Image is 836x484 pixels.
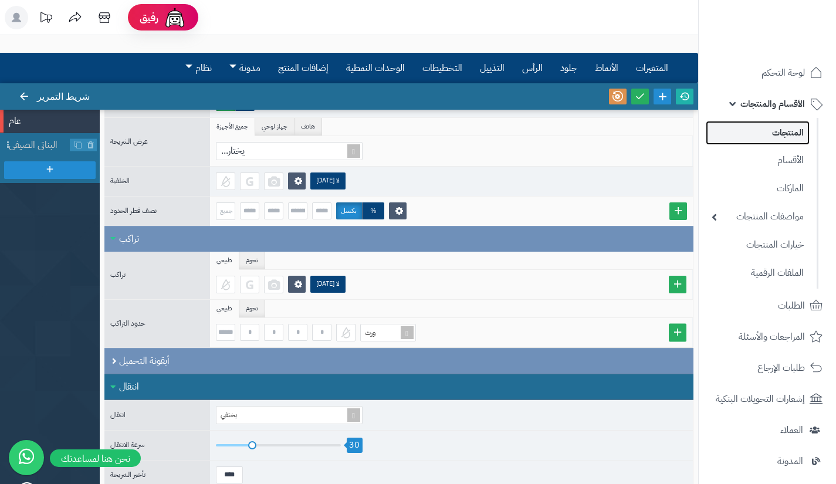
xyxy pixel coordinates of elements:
[110,409,126,420] font: انتقال
[110,439,144,450] font: سرعة الانتقال
[560,61,577,75] font: جلود
[513,53,551,83] a: الرأس
[761,65,805,81] span: لوحة التحكم
[778,297,805,314] span: الطلبات
[706,176,810,201] a: الماركات
[706,447,829,475] a: المدونة
[780,422,803,438] span: العملاء
[110,136,148,147] font: عرض الشريحة
[221,409,237,420] font: يختفي
[195,61,212,75] font: نظام
[31,6,60,32] a: تحديثات المنصة
[706,232,810,258] a: خيارات المنتجات
[706,292,829,320] a: الطلبات
[163,6,187,29] img: ai-face.png
[349,438,360,451] font: 30
[316,175,340,185] font: لا [DATE]
[278,61,329,75] font: إضافات المنتج
[110,469,145,480] font: تأخير الشريحة
[371,207,377,214] font: %
[119,232,139,246] font: تراكب
[110,205,157,216] font: نصف قطر الحدود
[110,175,130,186] font: الخلفية
[220,206,236,216] font: الجميع
[706,416,829,444] a: العملاء
[595,61,618,75] font: الأنماط
[777,453,803,469] span: المدونة
[706,121,810,145] a: المنتجات
[346,61,405,75] font: الوحدات النمطية
[246,255,258,265] font: تحوم
[757,360,805,376] span: طلبات الإرجاع
[706,323,829,351] a: المراجعات والأسئلة
[337,53,414,83] a: الوحدات النمطية
[706,204,810,229] a: مواصفات المنتجات
[301,121,315,131] font: هاتف
[37,90,90,103] font: شريط التمرير
[551,53,586,83] a: جلود
[716,391,805,407] span: إشعارات التحويلات البنكية
[216,303,232,313] font: طبيعي
[221,144,245,158] font: يختار...
[110,318,145,329] font: حدود التراكب
[316,279,340,289] font: لا [DATE]
[9,114,21,128] font: عام
[627,53,677,83] a: المتغيرات
[740,96,805,112] span: الأقسام والمنتجات
[216,121,248,131] font: جميع الأجهزة
[706,260,810,286] a: الملفات الرقمية
[119,354,170,368] font: أيقونة التحميل
[706,59,829,87] a: لوحة التحكم
[110,269,126,280] font: تراكب
[216,255,232,265] font: طبيعي
[365,327,375,338] font: ورث
[246,303,258,313] font: تحوم
[522,61,543,75] font: الرأس
[119,380,139,394] font: انتقال
[414,53,471,83] a: التخطيطات
[9,138,70,152] span: البناتي الصيفي
[177,53,221,83] a: نظام
[739,329,805,345] span: المراجعات والأسئلة
[422,61,462,75] font: التخطيطات
[636,61,668,75] font: المتغيرات
[140,11,158,25] span: رفيق
[341,207,357,214] font: بكسل
[706,148,810,173] a: الأقسام
[221,53,269,83] a: مدونة
[706,354,829,382] a: طلبات الإرجاع
[269,53,337,83] a: إضافات المنتج
[586,53,627,83] a: الأنماط
[239,61,260,75] font: مدونة
[480,61,505,75] font: التذييل
[471,53,513,83] a: التذييل
[706,385,829,413] a: إشعارات التحويلات البنكية
[262,121,287,131] font: جهاز لوحي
